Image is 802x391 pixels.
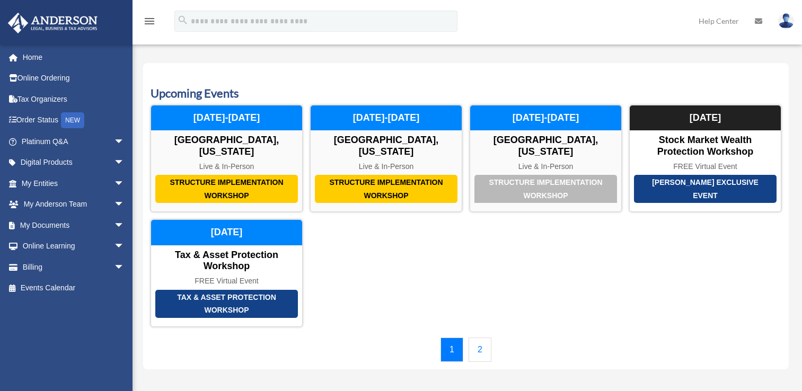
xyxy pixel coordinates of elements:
[470,105,621,131] div: [DATE]-[DATE]
[155,175,298,203] div: Structure Implementation Workshop
[177,14,189,26] i: search
[315,175,457,203] div: Structure Implementation Workshop
[311,162,462,171] div: Live & In-Person
[7,110,140,131] a: Order StatusNEW
[629,105,781,212] a: [PERSON_NAME] Exclusive Event Stock Market Wealth Protection Workshop FREE Virtual Event [DATE]
[7,88,140,110] a: Tax Organizers
[155,290,298,318] div: Tax & Asset Protection Workshop
[634,175,777,203] div: [PERSON_NAME] Exclusive Event
[151,250,302,272] div: Tax & Asset Protection Workshop
[61,112,84,128] div: NEW
[470,105,622,212] a: Structure Implementation Workshop [GEOGRAPHIC_DATA], [US_STATE] Live & In-Person [DATE]-[DATE]
[114,256,135,278] span: arrow_drop_down
[7,194,140,215] a: My Anderson Teamarrow_drop_down
[311,135,462,157] div: [GEOGRAPHIC_DATA], [US_STATE]
[151,135,302,157] div: [GEOGRAPHIC_DATA], [US_STATE]
[474,175,617,203] div: Structure Implementation Workshop
[114,152,135,174] span: arrow_drop_down
[470,135,621,157] div: [GEOGRAPHIC_DATA], [US_STATE]
[151,105,302,131] div: [DATE]-[DATE]
[7,278,135,299] a: Events Calendar
[7,215,140,236] a: My Documentsarrow_drop_down
[151,105,303,212] a: Structure Implementation Workshop [GEOGRAPHIC_DATA], [US_STATE] Live & In-Person [DATE]-[DATE]
[114,173,135,194] span: arrow_drop_down
[151,162,302,171] div: Live & In-Person
[7,152,140,173] a: Digital Productsarrow_drop_down
[310,105,462,212] a: Structure Implementation Workshop [GEOGRAPHIC_DATA], [US_STATE] Live & In-Person [DATE]-[DATE]
[151,85,781,102] h3: Upcoming Events
[151,219,303,326] a: Tax & Asset Protection Workshop Tax & Asset Protection Workshop FREE Virtual Event [DATE]
[151,277,302,286] div: FREE Virtual Event
[5,13,101,33] img: Anderson Advisors Platinum Portal
[143,19,156,28] a: menu
[7,236,140,257] a: Online Learningarrow_drop_down
[630,162,781,171] div: FREE Virtual Event
[151,220,302,245] div: [DATE]
[470,162,621,171] div: Live & In-Person
[114,131,135,153] span: arrow_drop_down
[7,256,140,278] a: Billingarrow_drop_down
[114,215,135,236] span: arrow_drop_down
[778,13,794,29] img: User Pic
[630,105,781,131] div: [DATE]
[114,194,135,216] span: arrow_drop_down
[311,105,462,131] div: [DATE]-[DATE]
[143,15,156,28] i: menu
[7,47,140,68] a: Home
[7,68,140,89] a: Online Ordering
[440,337,463,362] a: 1
[469,337,491,362] a: 2
[7,131,140,152] a: Platinum Q&Aarrow_drop_down
[114,236,135,257] span: arrow_drop_down
[630,135,781,157] div: Stock Market Wealth Protection Workshop
[7,173,140,194] a: My Entitiesarrow_drop_down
